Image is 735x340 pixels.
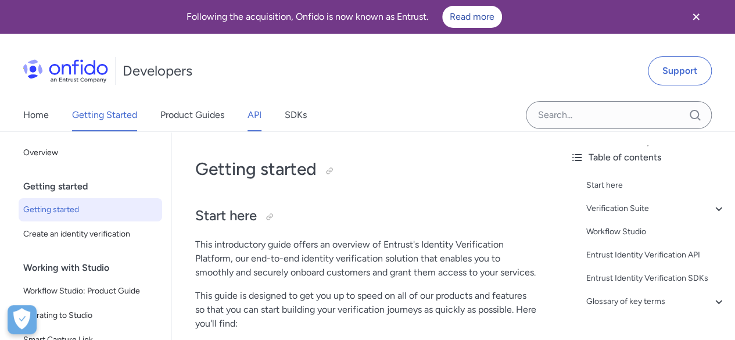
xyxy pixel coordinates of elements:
p: This guide is designed to get you up to speed on all of our products and features so that you can... [195,289,537,331]
svg: Close banner [689,10,703,24]
span: Migrating to Studio [23,309,157,323]
span: Getting started [23,203,157,217]
a: Start here [586,178,726,192]
a: Getting Started [72,99,137,131]
span: Create an identity verification [23,227,157,241]
a: Workflow Studio: Product Guide [19,280,162,303]
a: Support [648,56,712,85]
a: Workflow Studio [586,225,726,239]
a: Entrust Identity Verification API [586,248,726,262]
div: Following the acquisition, Onfido is now known as Entrust. [14,6,675,28]
input: Onfido search input field [526,101,712,129]
a: Overview [19,141,162,164]
div: Table of contents [570,151,726,164]
h1: Getting started [195,158,537,181]
a: Create an identity verification [19,223,162,246]
div: Getting started [23,175,167,198]
h2: Start here [195,206,537,226]
a: SDKs [285,99,307,131]
span: Overview [23,146,157,160]
a: Product Guides [160,99,224,131]
a: Entrust Identity Verification SDKs [586,271,726,285]
a: Glossary of key terms [586,295,726,309]
button: Close banner [675,2,718,31]
img: Onfido Logo [23,59,108,83]
a: Verification Suite [586,202,726,216]
a: API [248,99,261,131]
a: Home [23,99,49,131]
p: This introductory guide offers an overview of Entrust's Identity Verification Platform, our end-t... [195,238,537,280]
a: Migrating to Studio [19,304,162,327]
h1: Developers [123,62,192,80]
a: Getting started [19,198,162,221]
span: Workflow Studio: Product Guide [23,284,157,298]
div: Working with Studio [23,256,167,280]
a: Read more [442,6,502,28]
div: Cookie Preferences [8,305,37,334]
button: Open Preferences [8,305,37,334]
